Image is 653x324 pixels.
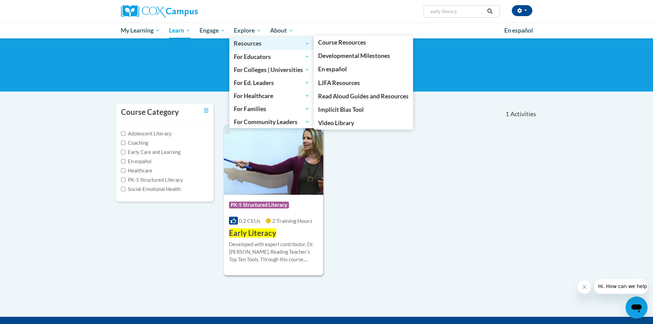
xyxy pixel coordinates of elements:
a: Course Resources [314,36,413,49]
span: For Healthcare [234,92,310,100]
a: Learn [165,23,195,38]
span: Read Aloud Guides and Resources [318,93,409,100]
a: LJFA Resources [314,76,413,89]
a: My Learning [117,23,165,38]
span: Hi. How can we help? [4,5,56,10]
iframe: Button to launch messaging window [626,297,648,319]
span: Early Literacy [229,228,276,238]
input: Checkbox for Options [121,150,125,154]
a: Resources [229,37,314,50]
input: Checkbox for Options [121,178,125,182]
span: For Educators [234,52,310,61]
span: 1 [506,110,509,118]
span: For Ed. Leaders [234,79,310,87]
span: Resources [234,39,310,48]
h3: Course Category [121,107,179,118]
a: Read Aloud Guides and Resources [314,89,413,103]
a: Developmental Milestones [314,49,413,62]
span: For Families [234,105,310,113]
span: For Community Leaders [234,118,310,126]
label: Early Care and Learning [121,148,180,156]
a: For Healthcare [229,89,314,102]
span: LJFA Resources [318,79,360,86]
a: Course LogoPK-5 Structured Literacy0.2 CEUs2 Training Hours Early LiteracyDeveloped with expert c... [224,125,324,276]
span: My Learning [121,26,160,35]
input: Checkbox for Options [121,159,125,164]
a: En español [314,62,413,76]
a: About [266,23,298,38]
button: Account Settings [512,5,532,16]
span: 0.2 CEUs [239,217,261,224]
span: En español [504,27,533,34]
span: Engage [199,26,225,35]
iframe: Close message [578,280,591,294]
a: En español [500,23,537,38]
span: For Colleges | Universities [234,65,310,74]
label: Adolescent Literacy [121,130,172,137]
span: PK-5 Structured Literacy [229,202,289,208]
span: Learn [169,26,191,35]
div: Developed with expert contributor, Dr. [PERSON_NAME], Reading Teacherʹs Top Ten Tools. Through th... [229,241,318,263]
a: For Community Leaders [229,115,314,128]
label: En español [121,158,152,165]
label: Social-Emotional Health [121,185,181,193]
a: Engage [195,23,230,38]
a: For Colleges | Universities [229,63,314,76]
input: Checkbox for Options [121,168,125,173]
img: Course Logo [224,125,324,195]
iframe: Message from company [594,279,648,294]
a: Video Library [314,116,413,130]
span: Video Library [318,119,354,127]
a: For Ed. Leaders [229,76,314,89]
a: Cox Campus [121,5,251,17]
span: Course Resources [318,39,366,46]
input: Search Courses [430,7,485,15]
input: Checkbox for Options [121,141,125,145]
span: En español [318,65,347,73]
label: Coaching [121,139,148,147]
a: For Families [229,102,314,115]
div: Main menu [111,23,543,38]
span: About [270,26,293,35]
img: Cox Campus [121,5,198,17]
span: Implicit Bias Tool [318,106,364,113]
span: 2 Training Hours [272,217,312,224]
span: Explore [234,26,261,35]
span: Developmental Milestones [318,52,390,59]
label: Healthcare [121,167,152,175]
a: Toggle collapse [204,107,208,115]
label: PK-5 Structured Literacy [121,176,183,184]
a: Explore [229,23,266,38]
input: Checkbox for Options [121,131,125,136]
a: Implicit Bias Tool [314,103,413,116]
span: Activities [510,110,536,118]
button: Search [485,7,495,15]
input: Checkbox for Options [121,187,125,191]
a: For Educators [229,50,314,63]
